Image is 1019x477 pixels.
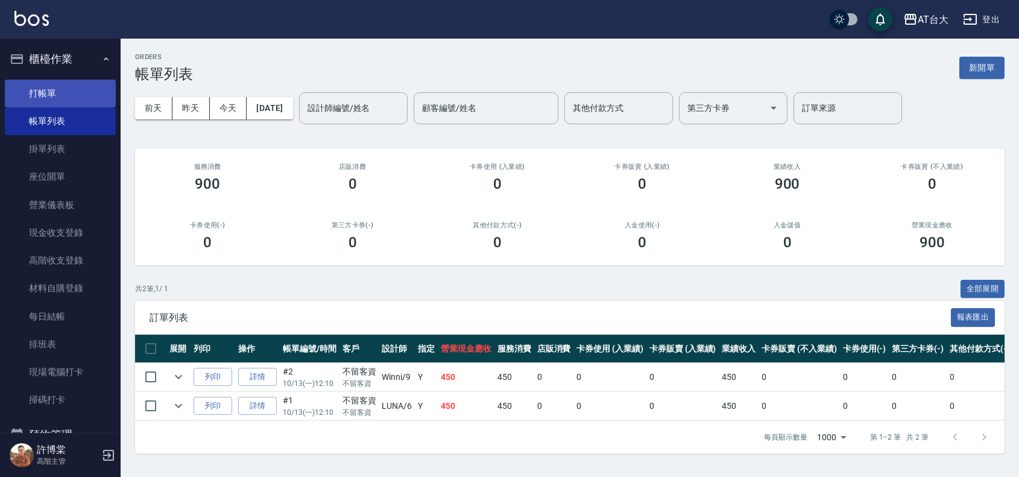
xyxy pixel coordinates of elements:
[638,175,646,192] h3: 0
[5,419,116,450] button: 預約管理
[646,363,719,391] td: 0
[646,335,719,363] th: 卡券販賣 (入業績)
[415,335,438,363] th: 指定
[438,363,494,391] td: 450
[5,163,116,191] a: 座位開單
[415,363,438,391] td: Y
[775,175,800,192] h3: 900
[235,335,280,363] th: 操作
[194,368,232,387] button: 列印
[534,363,574,391] td: 0
[573,335,646,363] th: 卡券使用 (入業績)
[238,368,277,387] a: 詳情
[294,221,410,229] h2: 第三方卡券(-)
[918,12,948,27] div: AT台大
[584,163,700,171] h2: 卡券販賣 (入業績)
[759,335,839,363] th: 卡券販賣 (不入業績)
[342,365,376,378] div: 不留客資
[493,175,502,192] h3: 0
[339,335,379,363] th: 客戶
[874,163,990,171] h2: 卡券販賣 (不入業績)
[898,7,953,32] button: AT台大
[719,392,759,420] td: 450
[195,175,220,192] h3: 900
[247,97,292,119] button: [DATE]
[759,392,839,420] td: 0
[210,97,247,119] button: 今天
[166,335,191,363] th: 展開
[5,358,116,386] a: 現場電腦打卡
[135,53,193,61] h2: ORDERS
[150,312,951,324] span: 訂單列表
[5,303,116,330] a: 每日結帳
[874,221,990,229] h2: 營業現金應收
[342,394,376,407] div: 不留客資
[5,80,116,107] a: 打帳單
[868,7,892,31] button: save
[150,163,265,171] h3: 服務消費
[379,363,415,391] td: Winni /9
[959,57,1005,79] button: 新開單
[759,363,839,391] td: 0
[440,221,555,229] h2: 其他付款方式(-)
[764,432,807,443] p: 每頁顯示數量
[719,335,759,363] th: 業績收入
[5,247,116,274] a: 高階收支登錄
[135,283,168,294] p: 共 2 筆, 1 / 1
[961,280,1005,299] button: 全部展開
[438,335,494,363] th: 營業現金應收
[5,330,116,358] a: 排班表
[203,234,212,251] h3: 0
[958,8,1005,31] button: 登出
[379,392,415,420] td: LUNA /6
[440,163,555,171] h2: 卡券使用 (入業績)
[729,221,845,229] h2: 入金儲值
[238,397,277,415] a: 詳情
[5,219,116,247] a: 現金收支登錄
[135,66,193,83] h3: 帳單列表
[280,335,339,363] th: 帳單編號/時間
[294,163,410,171] h2: 店販消費
[840,335,889,363] th: 卡券使用(-)
[783,234,792,251] h3: 0
[646,392,719,420] td: 0
[764,98,783,118] button: Open
[5,135,116,163] a: 掛單列表
[283,407,336,418] p: 10/13 (一) 12:10
[379,335,415,363] th: 設計師
[719,363,759,391] td: 450
[889,392,947,420] td: 0
[951,308,995,327] button: 報表匯出
[889,335,947,363] th: 第三方卡券(-)
[947,392,1013,420] td: 0
[5,274,116,302] a: 材料自購登錄
[870,432,929,443] p: 第 1–2 筆 共 2 筆
[5,191,116,219] a: 營業儀表板
[349,175,357,192] h3: 0
[169,397,188,415] button: expand row
[135,97,172,119] button: 前天
[840,392,889,420] td: 0
[889,363,947,391] td: 0
[194,397,232,415] button: 列印
[37,444,98,456] h5: 許博棠
[191,335,235,363] th: 列印
[280,392,339,420] td: #1
[951,311,995,323] a: 報表匯出
[342,378,376,389] p: 不留客資
[729,163,845,171] h2: 業績收入
[534,392,574,420] td: 0
[280,363,339,391] td: #2
[493,234,502,251] h3: 0
[10,443,34,467] img: Person
[349,234,357,251] h3: 0
[172,97,210,119] button: 昨天
[169,368,188,386] button: expand row
[5,43,116,75] button: 櫃檯作業
[415,392,438,420] td: Y
[14,11,49,26] img: Logo
[342,407,376,418] p: 不留客資
[438,392,494,420] td: 450
[5,386,116,414] a: 掃碼打卡
[638,234,646,251] h3: 0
